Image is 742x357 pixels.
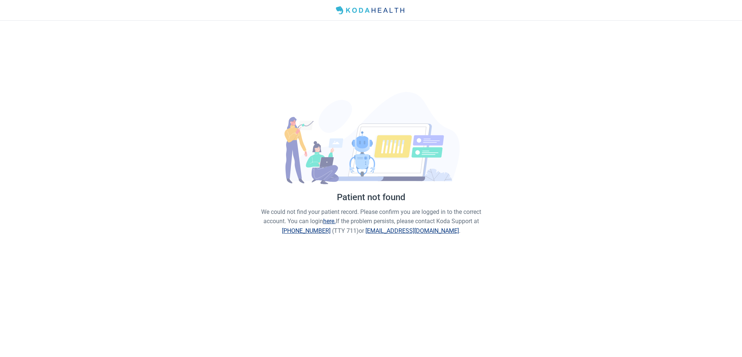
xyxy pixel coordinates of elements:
a: [EMAIL_ADDRESS][DOMAIN_NAME] [365,227,459,234]
img: Error [282,92,460,185]
a: here. [323,218,336,225]
img: Koda Health [333,4,409,16]
span: We could not find your patient record. Please confirm you are logged in to the correct account. Y... [261,208,481,234]
h1: Patient not found [260,191,482,205]
a: [PHONE_NUMBER] [282,227,331,234]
